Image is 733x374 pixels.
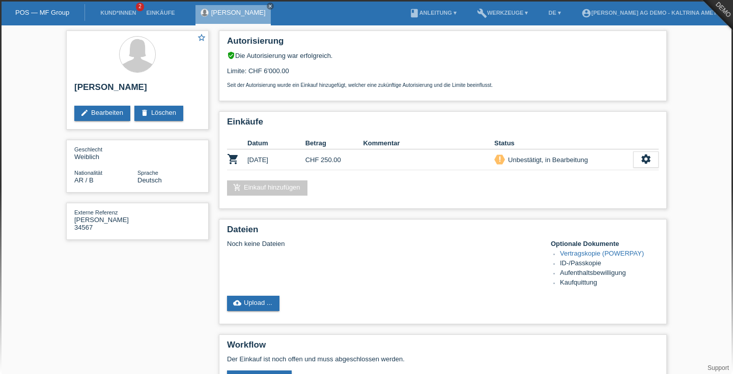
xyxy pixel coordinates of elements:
div: Noch keine Dateien [227,240,538,247]
div: [PERSON_NAME] 34567 [74,208,137,231]
li: Kaufquittung [560,278,659,288]
a: Vertragskopie (POWERPAY) [560,250,644,257]
span: Argentinien / B / 01.02.2020 [74,176,94,184]
a: close [267,3,274,10]
a: Kund*innen [95,10,141,16]
a: deleteLöschen [134,106,183,121]
h2: Dateien [227,225,659,240]
th: Betrag [305,137,363,149]
i: settings [640,153,652,165]
th: Status [494,137,633,149]
p: Der Einkauf ist noch offen und muss abgeschlossen werden. [227,355,659,363]
span: Externe Referenz [74,209,118,215]
div: Weiblich [74,145,137,161]
i: delete [140,109,149,117]
i: star_border [197,33,206,42]
a: add_shopping_cartEinkauf hinzufügen [227,180,307,196]
span: Nationalität [74,170,102,176]
span: Deutsch [137,176,162,184]
a: account_circle[PERSON_NAME] AG Demo - Kaltrina Ameti ▾ [576,10,728,16]
div: Die Autorisierung war erfolgreich. [227,51,659,59]
i: priority_high [496,155,503,163]
li: ID-/Passkopie [560,259,659,269]
a: Support [708,364,729,371]
h2: [PERSON_NAME] [74,82,201,98]
a: buildWerkzeuge ▾ [472,10,533,16]
i: build [477,8,487,18]
i: POSP00028014 [227,153,239,165]
i: close [268,4,273,9]
h2: Einkäufe [227,117,659,132]
a: POS — MF Group [15,9,69,16]
td: [DATE] [247,149,305,170]
a: DE ▾ [543,10,566,16]
a: bookAnleitung ▾ [404,10,462,16]
h2: Workflow [227,340,659,355]
span: Geschlecht [74,146,102,152]
span: Sprache [137,170,158,176]
i: verified_user [227,51,235,59]
div: Limite: CHF 6'000.00 [227,59,659,88]
div: Unbestätigt, in Bearbeitung [505,154,588,165]
a: cloud_uploadUpload ... [227,296,279,311]
td: CHF 250.00 [305,149,363,170]
th: Kommentar [363,137,494,149]
i: add_shopping_cart [233,183,241,192]
i: edit [80,109,89,117]
i: cloud_upload [233,299,241,307]
a: [PERSON_NAME] [211,9,266,16]
a: editBearbeiten [74,106,130,121]
h2: Autorisierung [227,36,659,51]
li: Aufenthaltsbewilligung [560,269,659,278]
i: book [409,8,419,18]
th: Datum [247,137,305,149]
i: account_circle [581,8,591,18]
a: star_border [197,33,206,44]
h4: Optionale Dokumente [551,240,659,247]
span: 2 [136,3,144,11]
a: Einkäufe [141,10,180,16]
p: Seit der Autorisierung wurde ein Einkauf hinzugefügt, welcher eine zukünftige Autorisierung und d... [227,82,659,88]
